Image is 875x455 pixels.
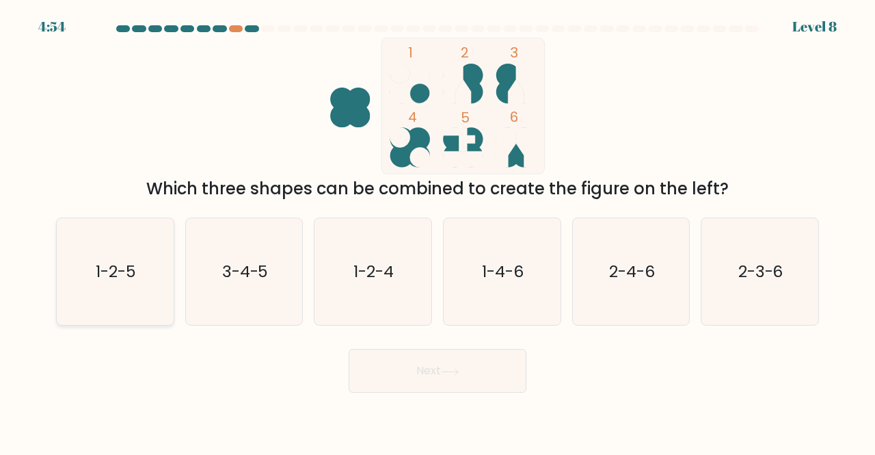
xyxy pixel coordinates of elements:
tspan: 2 [461,43,469,62]
text: 1-4-6 [482,260,524,283]
button: Next [349,349,526,393]
text: 2-4-6 [609,260,655,283]
text: 1-2-5 [96,260,136,283]
text: 3-4-5 [222,260,269,283]
tspan: 4 [408,107,417,127]
div: Level 8 [792,16,837,37]
div: Which three shapes can be combined to create the figure on the left? [64,177,811,201]
tspan: 3 [510,43,518,62]
text: 2-3-6 [738,260,783,283]
tspan: 6 [510,107,518,127]
div: 4:54 [38,16,66,37]
text: 1-2-4 [354,260,394,283]
tspan: 5 [461,108,470,127]
tspan: 1 [408,43,413,62]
